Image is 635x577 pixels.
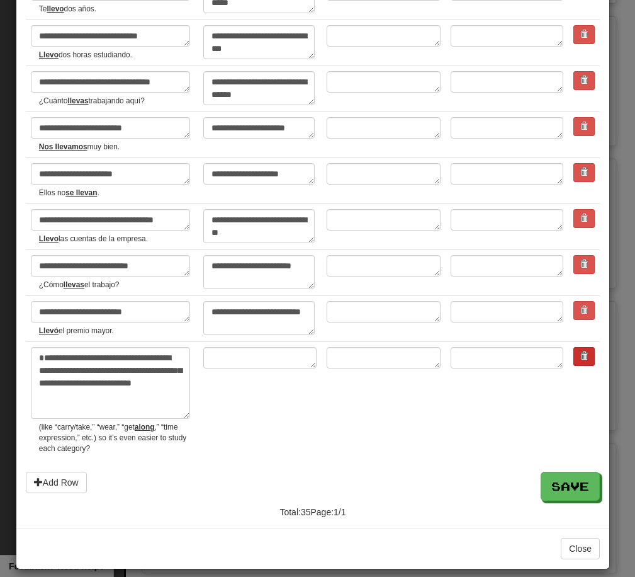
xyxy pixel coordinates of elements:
[39,188,193,198] small: Ellos no .
[39,326,59,335] u: Llevó
[39,50,193,60] small: dos horas estudiando.
[47,4,64,13] u: llevo
[67,96,88,105] u: llevas
[65,188,97,197] u: se llevan
[39,142,193,152] small: muy bien.
[39,234,193,244] small: las cuentas de la empresa.
[135,423,155,431] u: along
[39,326,193,336] small: el premio mayor.
[39,4,193,14] small: Te dos años.
[541,472,600,501] button: Save
[64,280,84,289] u: llevas
[39,280,193,290] small: ¿Cómo el trabajo?
[39,422,193,454] small: (like “carry/take,” “wear,” “get ,” “time expression,” etc.) so it’s even easier to study each ca...
[26,472,87,493] button: Add Row
[561,538,600,559] button: Close
[39,96,193,106] small: ¿Cuánto trabajando aquí?
[214,501,412,518] div: Total: 35 Page: 1 / 1
[39,50,59,59] u: Llevo
[39,234,59,243] u: Llevo
[39,142,87,151] u: Nos llevamos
